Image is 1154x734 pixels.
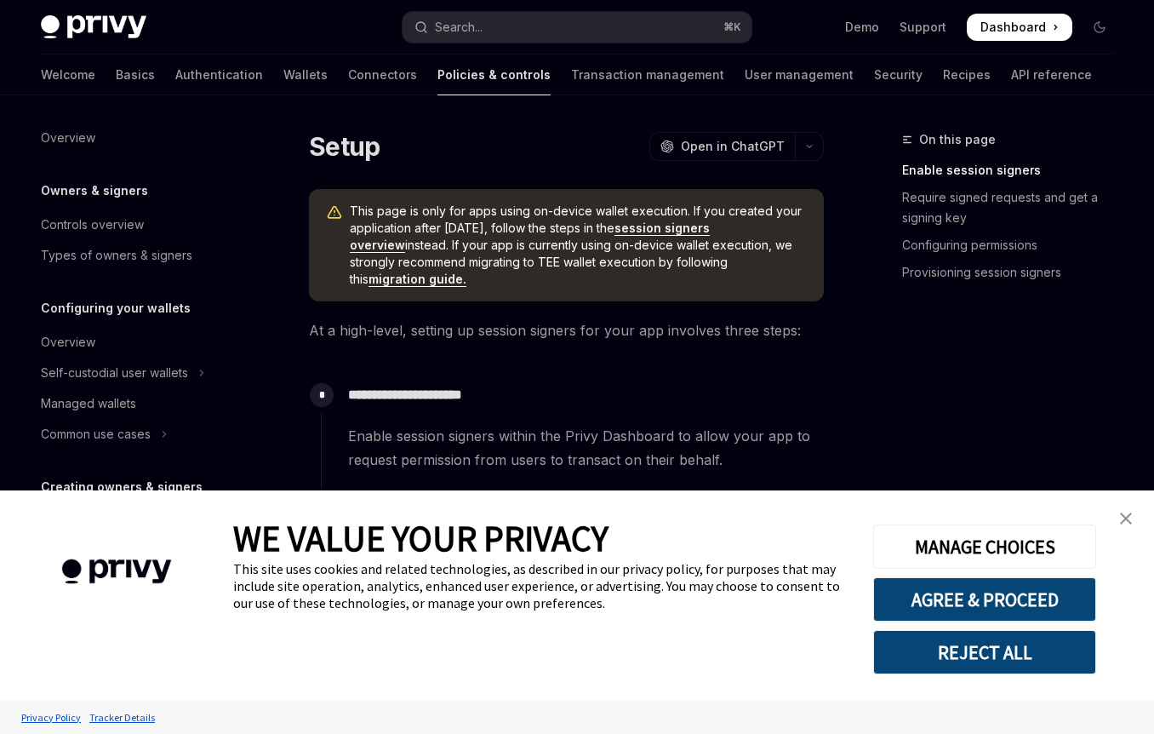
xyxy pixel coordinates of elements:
div: Search... [435,17,483,37]
a: Transaction management [571,54,724,95]
h5: Configuring your wallets [41,298,191,318]
a: Managed wallets [27,388,245,419]
a: migration guide. [368,272,466,287]
span: This page is only for apps using on-device wallet execution. If you created your application afte... [350,203,807,288]
a: Authentication [175,54,263,95]
a: Demo [845,19,879,36]
span: Dashboard [980,19,1046,36]
h5: Creating owners & signers [41,477,203,497]
span: On this page [919,129,996,150]
a: Tracker Details [85,702,159,732]
a: Types of owners & signers [27,240,245,271]
a: Configuring permissions [902,232,1127,259]
span: Open in ChatGPT [681,138,785,155]
a: Overview [27,327,245,358]
button: REJECT ALL [873,630,1096,674]
button: Toggle dark mode [1086,14,1113,41]
a: User management [745,54,854,95]
a: Support [900,19,946,36]
a: Privacy Policy [17,702,85,732]
a: Recipes [943,54,991,95]
span: Enable session signers within the Privy Dashboard to allow your app to request permission from us... [348,424,823,472]
h1: Setup [309,131,380,162]
button: AGREE & PROCEED [873,577,1096,622]
span: At a high-level, setting up session signers for your app involves three steps: [309,318,824,342]
a: Security [874,54,923,95]
a: Wallets [283,54,328,95]
button: MANAGE CHOICES [873,525,1096,569]
a: Welcome [41,54,95,95]
img: close banner [1120,513,1132,525]
div: Managed wallets [41,393,136,414]
button: Toggle Common use cases section [27,419,245,450]
a: API reference [1011,54,1092,95]
a: Overview [27,123,245,153]
div: Overview [41,332,95,353]
button: Open search [403,12,751,43]
button: Open in ChatGPT [649,132,795,161]
a: Policies & controls [437,54,551,95]
div: Controls overview [41,215,144,235]
svg: Warning [326,204,343,221]
a: Basics [116,54,155,95]
div: Overview [41,128,95,148]
img: company logo [26,535,208,609]
span: ⌘ K [723,20,741,34]
button: Toggle Self-custodial user wallets section [27,358,245,388]
a: Provisioning session signers [902,259,1127,286]
a: Controls overview [27,209,245,240]
a: Enable session signers [902,157,1127,184]
div: This site uses cookies and related technologies, as described in our privacy policy, for purposes... [233,560,848,611]
h5: Owners & signers [41,181,148,201]
div: Types of owners & signers [41,245,192,266]
img: dark logo [41,15,146,39]
a: Dashboard [967,14,1072,41]
a: Require signed requests and get a signing key [902,184,1127,232]
a: close banner [1109,502,1143,536]
a: Connectors [348,54,417,95]
div: Self-custodial user wallets [41,363,188,383]
span: WE VALUE YOUR PRIVACY [233,516,608,560]
div: Common use cases [41,424,151,444]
